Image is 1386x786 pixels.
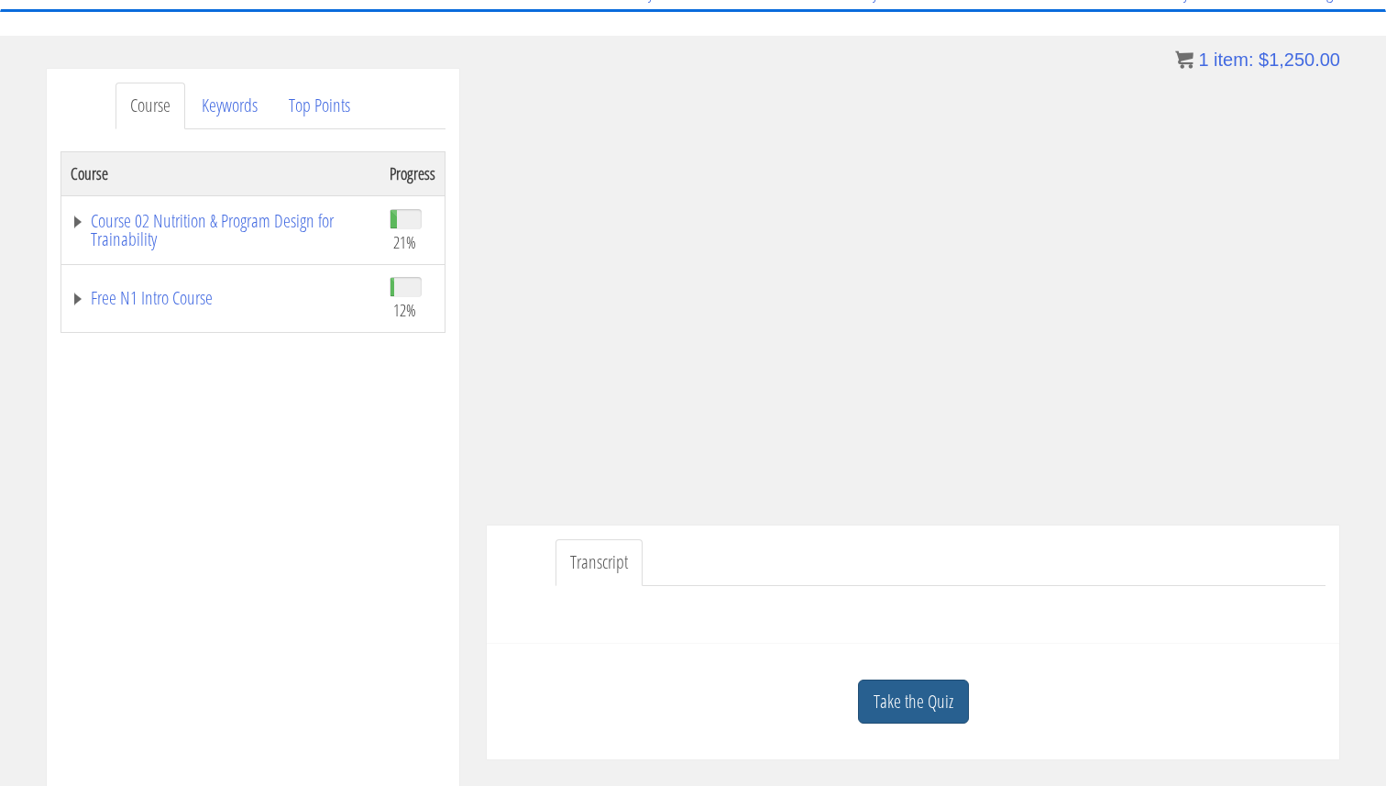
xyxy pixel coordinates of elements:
[858,680,969,725] a: Take the Quiz
[1175,50,1193,69] img: icon11.png
[393,300,416,320] span: 12%
[1259,50,1269,70] span: $
[393,232,416,252] span: 21%
[274,83,365,129] a: Top Points
[187,83,272,129] a: Keywords
[1259,50,1340,70] bdi: 1,250.00
[71,212,371,249] a: Course 02 Nutrition & Program Design for Trainability
[115,83,185,129] a: Course
[1175,50,1340,70] a: 1 item: $1,250.00
[71,289,371,307] a: Free N1 Intro Course
[1198,50,1208,70] span: 1
[555,539,643,586] a: Transcript
[61,151,381,195] th: Course
[380,151,445,195] th: Progress
[1214,50,1253,70] span: item:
